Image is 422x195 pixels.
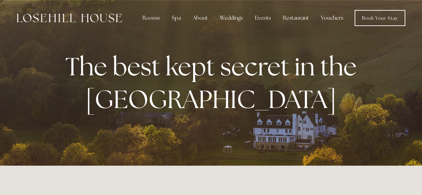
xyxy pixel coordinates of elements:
[250,11,276,25] div: Events
[187,11,213,25] div: About
[65,50,362,115] strong: The best kept secret in the [GEOGRAPHIC_DATA]
[278,11,314,25] div: Restaurant
[355,10,405,26] a: Book Your Stay
[166,11,186,25] div: Spa
[215,11,248,25] div: Weddings
[17,14,122,22] img: Losehill House
[316,11,349,25] a: Vouchers
[137,11,165,25] div: Rooms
